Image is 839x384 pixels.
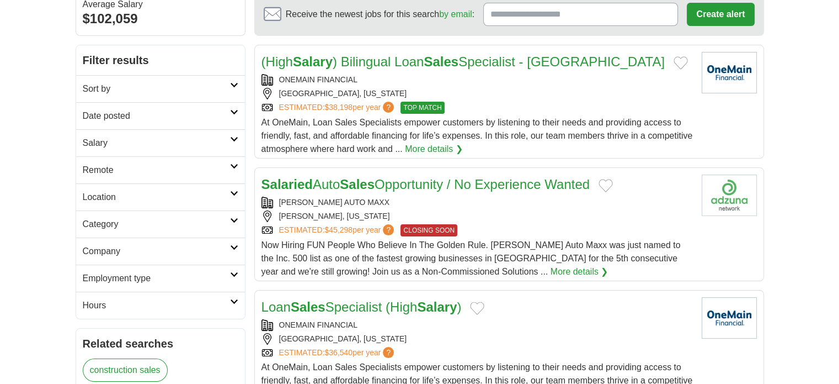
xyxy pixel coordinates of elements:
h2: Remote [83,164,230,177]
span: $45,298 [324,225,352,234]
strong: Salary [293,54,333,69]
span: $38,198 [324,103,352,112]
h2: Company [83,245,230,258]
img: Company logo [702,175,757,216]
div: [PERSON_NAME], [US_STATE] [261,211,693,222]
button: Add to favorite jobs [674,56,688,70]
div: [GEOGRAPHIC_DATA], [US_STATE] [261,333,693,345]
a: ONEMAIN FINANCIAL [279,75,357,84]
div: [GEOGRAPHIC_DATA], [US_STATE] [261,88,693,99]
a: Remote [76,156,245,183]
a: More details ❯ [405,143,463,156]
a: ESTIMATED:$45,298per year? [279,224,397,236]
h2: Sort by [83,82,230,96]
a: ONEMAIN FINANCIAL [279,320,357,329]
h2: Salary [83,136,230,150]
h2: Filter results [76,45,245,75]
img: OneMain Financial logo [702,297,757,339]
a: SalariedAutoSalesOpportunity / No Experience Wanted [261,177,590,192]
a: Employment type [76,265,245,292]
span: At OneMain, Loan Sales Specialists empower customers by listening to their needs and providing ac... [261,118,693,154]
span: CLOSING SOON [400,224,457,236]
button: Create alert [687,3,754,26]
h2: Related searches [83,335,238,352]
a: (HighSalary) Bilingual LoanSalesSpecialist - [GEOGRAPHIC_DATA] [261,54,665,69]
strong: Sales [291,299,325,314]
span: TOP MATCH [400,102,444,114]
a: by email [439,9,472,19]
a: LoanSalesSpecialist (HighSalary) [261,299,462,314]
a: Company [76,238,245,265]
button: Add to favorite jobs [470,302,484,315]
a: Category [76,211,245,238]
a: construction sales [83,359,168,382]
h2: Date posted [83,109,230,123]
span: ? [383,224,394,235]
span: Now Hiring FUN People Who Believe In The Golden Rule. [PERSON_NAME] Auto Maxx was just named to t... [261,240,681,276]
span: ? [383,347,394,358]
h2: Employment type [83,272,230,285]
a: ESTIMATED:$38,198per year? [279,102,397,114]
div: [PERSON_NAME] AUTO MAXX [261,197,693,208]
a: Location [76,183,245,211]
strong: Sales [340,177,375,192]
span: ? [383,102,394,113]
span: $36,540 [324,348,352,357]
a: ESTIMATED:$36,540per year? [279,347,397,359]
a: Salary [76,129,245,156]
button: Add to favorite jobs [598,179,613,192]
h2: Category [83,218,230,231]
strong: Salary [417,299,457,314]
span: Receive the newest jobs for this search : [286,8,474,21]
h2: Hours [83,299,230,312]
img: OneMain Financial logo [702,52,757,93]
strong: Salaried [261,177,313,192]
a: Date posted [76,102,245,129]
a: Sort by [76,75,245,102]
h2: Location [83,191,230,204]
a: Hours [76,292,245,319]
div: $102,059 [83,9,238,29]
a: More details ❯ [551,265,608,278]
strong: Sales [424,54,458,69]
